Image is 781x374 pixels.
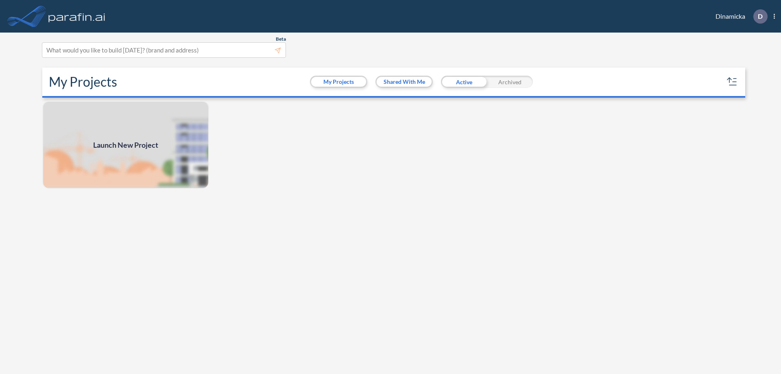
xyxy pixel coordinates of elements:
[42,101,209,189] img: add
[703,9,775,24] div: Dinamicka
[49,74,117,90] h2: My Projects
[42,101,209,189] a: Launch New Project
[441,76,487,88] div: Active
[311,77,366,87] button: My Projects
[487,76,533,88] div: Archived
[93,140,158,151] span: Launch New Project
[47,8,107,24] img: logo
[726,75,739,88] button: sort
[758,13,763,20] p: D
[276,36,286,42] span: Beta
[377,77,432,87] button: Shared With Me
